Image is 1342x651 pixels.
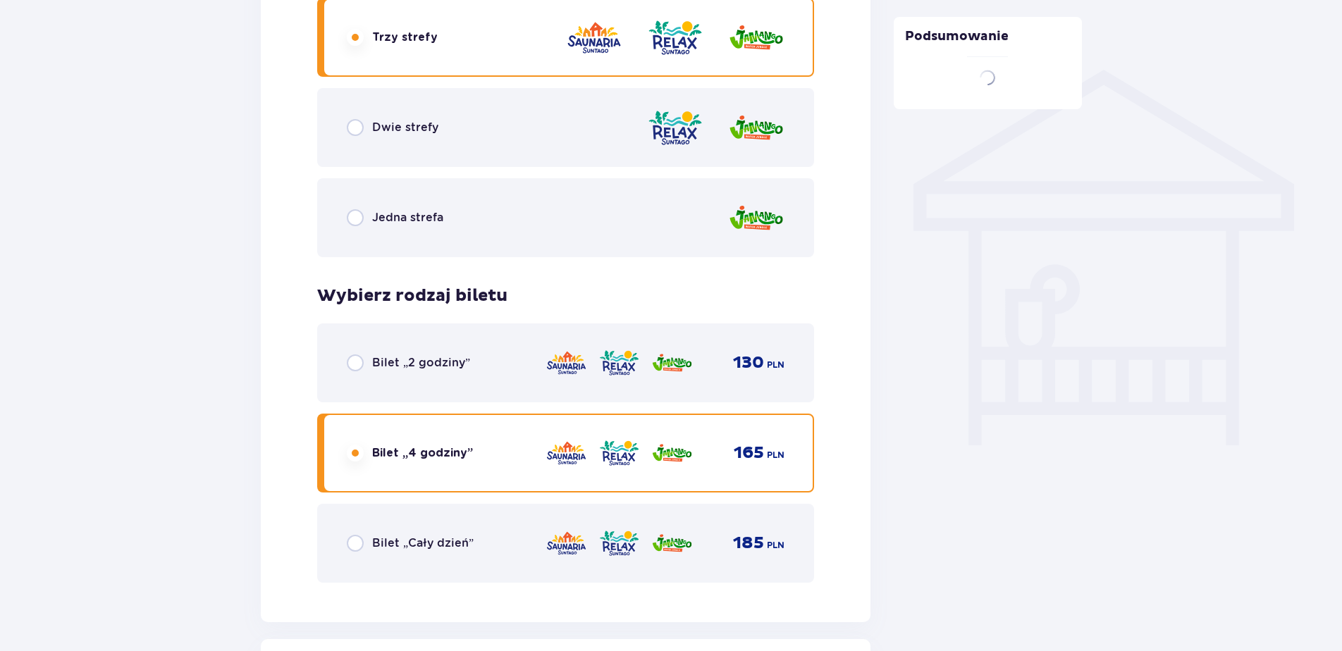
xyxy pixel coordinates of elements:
[651,528,693,558] img: Jamango
[372,120,438,135] span: Dwie strefy
[372,30,438,45] span: Trzy strefy
[647,108,703,148] img: Relax
[647,18,703,58] img: Relax
[728,198,784,238] img: Jamango
[767,449,784,461] span: PLN
[546,528,587,558] img: Saunaria
[734,442,764,464] span: 165
[598,438,640,468] img: Relax
[767,539,784,552] span: PLN
[372,445,473,461] span: Bilet „4 godziny”
[546,348,587,378] img: Saunaria
[566,18,622,58] img: Saunaria
[372,535,474,551] span: Bilet „Cały dzień”
[651,438,693,468] img: Jamango
[372,355,470,371] span: Bilet „2 godziny”
[976,66,999,89] img: loader
[546,438,587,468] img: Saunaria
[767,359,784,371] span: PLN
[372,210,443,225] span: Jedna strefa
[894,28,1083,56] p: Podsumowanie
[598,348,640,378] img: Relax
[728,18,784,58] img: Jamango
[598,528,640,558] img: Relax
[651,348,693,378] img: Jamango
[728,108,784,148] img: Jamango
[733,533,764,554] span: 185
[733,352,764,373] span: 130
[317,285,507,306] h3: Wybierz rodzaj biletu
